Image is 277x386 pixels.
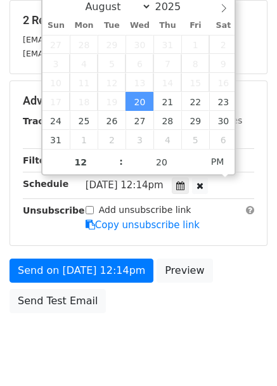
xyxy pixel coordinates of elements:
span: August 13, 2025 [126,73,153,92]
span: August 31, 2025 [42,130,70,149]
span: August 18, 2025 [70,92,98,111]
span: August 3, 2025 [42,54,70,73]
input: Hour [42,150,120,175]
span: August 9, 2025 [209,54,237,73]
span: July 28, 2025 [70,35,98,54]
input: Year [151,1,197,13]
span: August 5, 2025 [98,54,126,73]
span: July 29, 2025 [98,35,126,54]
strong: Filters [23,155,55,165]
span: August 23, 2025 [209,92,237,111]
span: August 19, 2025 [98,92,126,111]
span: August 20, 2025 [126,92,153,111]
span: August 29, 2025 [181,111,209,130]
span: August 16, 2025 [209,73,237,92]
span: September 2, 2025 [98,130,126,149]
span: September 4, 2025 [153,130,181,149]
a: Copy unsubscribe link [86,219,200,231]
span: September 3, 2025 [126,130,153,149]
span: August 22, 2025 [181,92,209,111]
span: August 24, 2025 [42,111,70,130]
span: Thu [153,22,181,30]
input: Minute [123,150,200,175]
span: September 6, 2025 [209,130,237,149]
h5: Advanced [23,94,254,108]
span: August 12, 2025 [98,73,126,92]
strong: Schedule [23,179,68,189]
span: : [119,149,123,174]
label: Add unsubscribe link [99,203,191,217]
span: August 8, 2025 [181,54,209,73]
iframe: Chat Widget [214,325,277,386]
span: September 1, 2025 [70,130,98,149]
span: August 25, 2025 [70,111,98,130]
a: Send on [DATE] 12:14pm [10,259,153,283]
span: Mon [70,22,98,30]
a: Send Test Email [10,289,106,313]
span: August 28, 2025 [153,111,181,130]
span: August 26, 2025 [98,111,126,130]
span: August 4, 2025 [70,54,98,73]
span: August 14, 2025 [153,73,181,92]
span: September 5, 2025 [181,130,209,149]
span: August 30, 2025 [209,111,237,130]
span: July 30, 2025 [126,35,153,54]
span: August 6, 2025 [126,54,153,73]
span: [DATE] 12:14pm [86,179,164,191]
span: August 10, 2025 [42,73,70,92]
strong: Tracking [23,116,65,126]
strong: Unsubscribe [23,205,85,216]
span: Click to toggle [200,149,235,174]
span: August 17, 2025 [42,92,70,111]
a: Preview [157,259,212,283]
span: July 31, 2025 [153,35,181,54]
span: Tue [98,22,126,30]
span: August 7, 2025 [153,54,181,73]
small: [EMAIL_ADDRESS][DOMAIN_NAME] [23,35,164,44]
span: August 27, 2025 [126,111,153,130]
span: August 2, 2025 [209,35,237,54]
span: July 27, 2025 [42,35,70,54]
span: August 21, 2025 [153,92,181,111]
h5: 2 Recipients [23,13,254,27]
span: August 11, 2025 [70,73,98,92]
span: Sat [209,22,237,30]
span: Sun [42,22,70,30]
span: August 15, 2025 [181,73,209,92]
span: August 1, 2025 [181,35,209,54]
span: Fri [181,22,209,30]
span: Wed [126,22,153,30]
small: [EMAIL_ADDRESS][DOMAIN_NAME] [23,49,164,58]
